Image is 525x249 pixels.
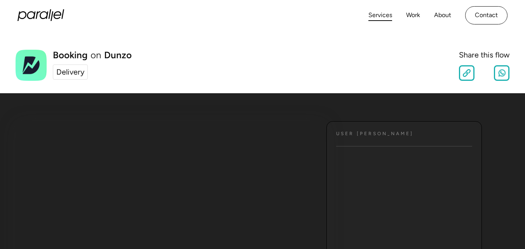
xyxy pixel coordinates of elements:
h1: Booking [53,50,87,60]
a: Contact [465,6,508,24]
div: on [91,50,101,60]
a: Work [406,10,420,21]
div: Share this flow [459,49,509,61]
a: Services [368,10,392,21]
a: Dunzo [104,50,132,60]
div: Delivery [56,66,84,78]
a: home [17,9,64,21]
a: Delivery [53,64,88,80]
h4: User [PERSON_NAME] [336,131,413,137]
a: About [434,10,451,21]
